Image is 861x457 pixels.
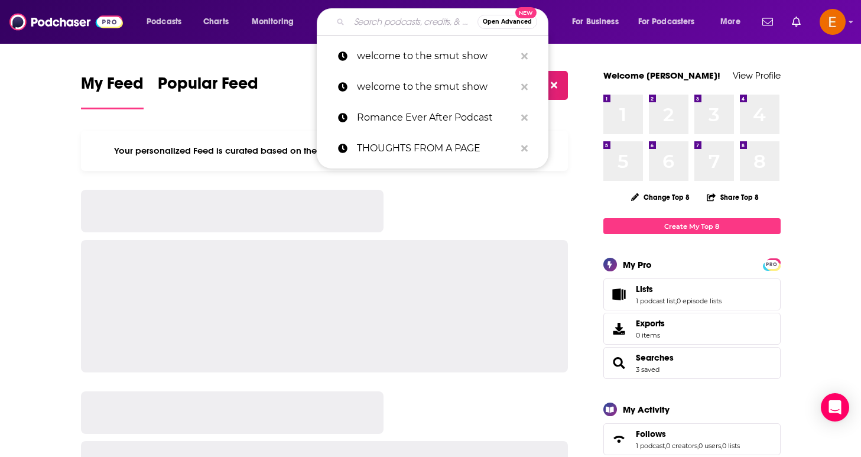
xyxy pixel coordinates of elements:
button: open menu [564,12,633,31]
span: For Business [572,14,619,30]
p: welcome to the smut show [357,41,515,72]
span: Exports [636,318,665,329]
a: 0 lists [722,442,740,450]
button: Share Top 8 [706,186,759,209]
input: Search podcasts, credits, & more... [349,12,477,31]
div: My Pro [623,259,652,270]
span: New [515,7,537,18]
span: , [665,442,666,450]
div: My Activity [623,404,670,415]
div: Open Intercom Messenger [821,393,849,422]
span: Follows [603,423,781,455]
a: 0 episode lists [677,297,722,305]
a: 3 saved [636,365,659,374]
span: , [675,297,677,305]
a: 0 users [698,442,721,450]
a: Show notifications dropdown [758,12,778,32]
span: Logged in as emilymorris [820,9,846,35]
span: Podcasts [147,14,181,30]
a: welcome to the smut show [317,72,548,102]
a: Follows [607,431,631,448]
span: Exports [607,320,631,337]
a: Lists [607,286,631,303]
a: THOUGHTS FROM A PAGE [317,133,548,164]
img: Podchaser - Follow, Share and Rate Podcasts [9,11,123,33]
span: Open Advanced [483,19,532,25]
button: open menu [712,12,755,31]
a: Show notifications dropdown [787,12,805,32]
button: open menu [243,12,309,31]
a: Welcome [PERSON_NAME]! [603,70,720,81]
span: 0 items [636,331,665,339]
p: Romance Ever After Podcast [357,102,515,133]
a: 1 podcast [636,442,665,450]
img: User Profile [820,9,846,35]
span: Popular Feed [158,73,258,101]
button: Show profile menu [820,9,846,35]
span: For Podcasters [638,14,695,30]
a: My Feed [81,73,144,109]
a: Searches [636,352,674,363]
a: Follows [636,429,740,439]
a: Romance Ever After Podcast [317,102,548,133]
button: open menu [138,12,197,31]
div: Search podcasts, credits, & more... [328,8,560,35]
button: Open AdvancedNew [477,15,537,29]
span: , [697,442,698,450]
p: welcome to the smut show [357,72,515,102]
p: THOUGHTS FROM A PAGE [357,133,515,164]
div: Your personalized Feed is curated based on the Podcasts, Creators, Users, and Lists that you Follow. [81,131,568,171]
a: PRO [765,260,779,268]
span: Searches [603,347,781,379]
span: PRO [765,260,779,269]
a: Exports [603,313,781,345]
span: More [720,14,740,30]
span: Charts [203,14,229,30]
span: Follows [636,429,666,439]
a: Create My Top 8 [603,218,781,234]
a: Popular Feed [158,73,258,109]
a: Searches [607,355,631,371]
span: , [721,442,722,450]
span: Monitoring [252,14,294,30]
a: Lists [636,284,722,294]
a: 0 creators [666,442,697,450]
a: welcome to the smut show [317,41,548,72]
a: Charts [196,12,236,31]
span: Lists [603,278,781,310]
span: My Feed [81,73,144,101]
span: Lists [636,284,653,294]
a: View Profile [733,70,781,81]
button: open menu [631,12,712,31]
a: 1 podcast list [636,297,675,305]
button: Change Top 8 [624,190,697,205]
